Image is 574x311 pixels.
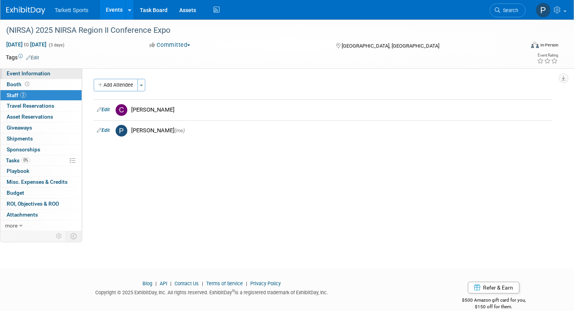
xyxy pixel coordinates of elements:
span: 2 [20,92,26,98]
img: ExhibitDay [6,7,45,14]
span: | [168,281,173,286]
a: Edit [97,128,110,133]
td: Personalize Event Tab Strip [52,231,66,241]
span: Search [500,7,518,13]
a: Budget [0,188,82,198]
span: Misc. Expenses & Credits [7,179,68,185]
a: Asset Reservations [0,112,82,122]
span: Sponsorships [7,146,40,153]
span: Shipments [7,135,33,142]
div: [PERSON_NAME] [131,106,549,114]
div: [PERSON_NAME] [131,127,549,134]
a: Sponsorships [0,144,82,155]
a: Attachments [0,210,82,220]
a: Refer & Earn [468,282,519,293]
span: Giveaways [7,124,32,131]
span: (me) [175,128,185,133]
td: Tags [6,53,39,61]
div: Event Format [476,41,558,52]
span: 0% [21,157,30,163]
span: | [200,281,205,286]
a: Booth [0,79,82,90]
a: Giveaways [0,123,82,133]
span: Budget [7,190,24,196]
span: (3 days) [48,43,64,48]
a: Playbook [0,166,82,176]
div: In-Person [540,42,558,48]
a: API [160,281,167,286]
span: Attachments [7,211,38,218]
span: ROI, Objectives & ROO [7,201,59,207]
a: Privacy Policy [250,281,281,286]
span: more [5,222,18,229]
button: Add Attendee [94,79,138,91]
span: Booth [7,81,31,87]
span: Playbook [7,168,29,174]
img: C.jpg [116,104,127,116]
img: Patrick Zeni [536,3,551,18]
span: to [23,41,30,48]
a: Misc. Expenses & Credits [0,177,82,187]
span: | [244,281,249,286]
td: Toggle Event Tabs [66,231,82,241]
a: more [0,220,82,231]
a: Staff2 [0,90,82,101]
a: Edit [97,107,110,112]
span: Travel Reservations [7,103,54,109]
a: Tasks0% [0,155,82,166]
a: Blog [143,281,152,286]
div: $150 off for them. [429,304,558,310]
a: Shipments [0,133,82,144]
span: Tasks [6,157,30,163]
span: Tarkett Sports [55,7,88,13]
div: Event Rating [537,53,558,57]
a: Event Information [0,68,82,79]
span: [DATE] [DATE] [6,41,47,48]
div: Copyright © 2025 ExhibitDay, Inc. All rights reserved. ExhibitDay is a registered trademark of Ex... [6,287,417,296]
span: Event Information [7,70,50,76]
a: Travel Reservations [0,101,82,111]
img: P.jpg [116,125,127,137]
a: Terms of Service [206,281,243,286]
a: Search [490,4,526,17]
a: Edit [26,55,39,60]
span: Booth not reserved yet [23,81,31,87]
button: Committed [147,41,193,49]
span: Staff [7,92,26,98]
div: $500 Amazon gift card for you, [429,292,558,310]
a: Contact Us [175,281,199,286]
span: | [153,281,159,286]
span: [GEOGRAPHIC_DATA], [GEOGRAPHIC_DATA] [342,43,439,49]
img: Format-Inperson.png [531,42,539,48]
div: (NIRSA) 2025 NIRSA Region II Conference Expo [4,23,512,37]
sup: ® [232,289,235,293]
a: ROI, Objectives & ROO [0,199,82,209]
span: Asset Reservations [7,114,53,120]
